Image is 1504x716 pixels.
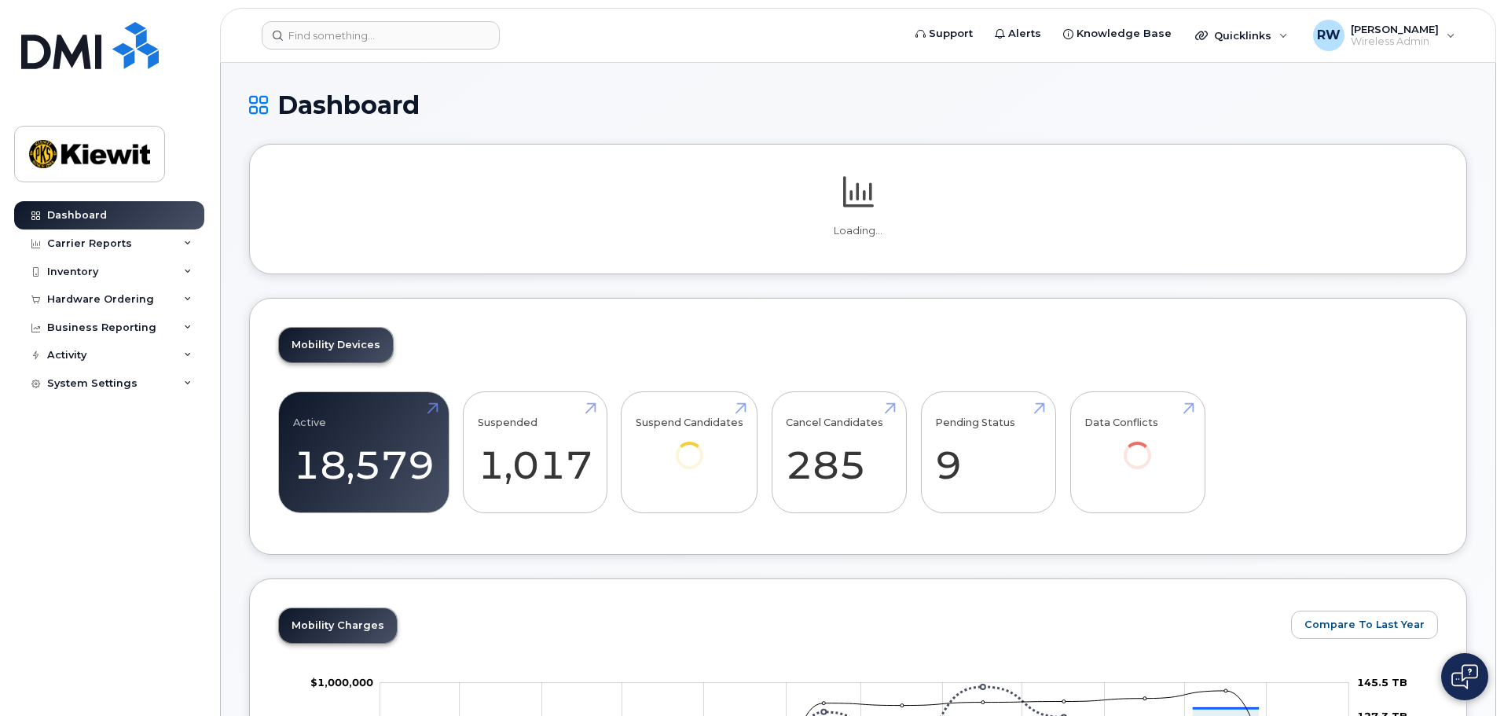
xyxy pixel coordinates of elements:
[935,401,1041,505] a: Pending Status 9
[310,676,373,688] tspan: $1,000,000
[310,676,373,688] g: $0
[786,401,892,505] a: Cancel Candidates 285
[279,608,397,643] a: Mobility Charges
[293,401,435,505] a: Active 18,579
[1084,401,1190,491] a: Data Conflicts
[478,401,592,505] a: Suspended 1,017
[1304,617,1425,632] span: Compare To Last Year
[1291,611,1438,639] button: Compare To Last Year
[249,91,1467,119] h1: Dashboard
[1451,664,1478,689] img: Open chat
[279,328,393,362] a: Mobility Devices
[1357,676,1407,688] tspan: 145.5 TB
[636,401,743,491] a: Suspend Candidates
[278,224,1438,238] p: Loading...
